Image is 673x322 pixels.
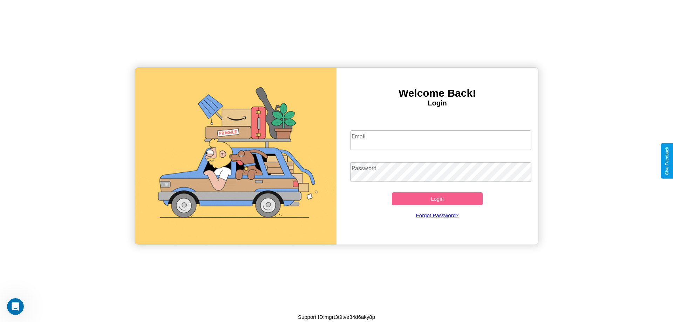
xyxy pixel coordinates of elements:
[347,205,528,225] a: Forgot Password?
[336,99,538,107] h4: Login
[665,147,669,175] div: Give Feedback
[336,87,538,99] h3: Welcome Back!
[392,192,483,205] button: Login
[135,68,336,245] img: gif
[7,298,24,315] iframe: Intercom live chat
[298,312,375,322] p: Support ID: mgrt3t9tve34d6aky8p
